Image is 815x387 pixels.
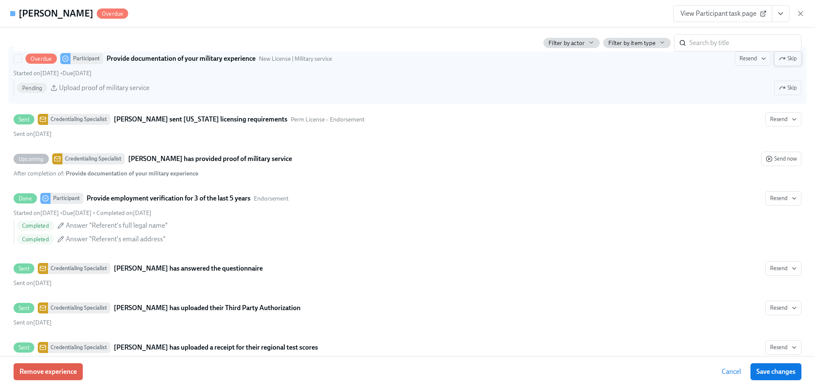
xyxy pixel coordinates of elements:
button: Remove experience [14,363,83,380]
button: SentCredentialing Specialist[PERSON_NAME] has uploaded their Third Party AuthorizationSent on[DATE] [765,301,801,315]
button: SentCredentialing Specialist[PERSON_NAME] sent [US_STATE] licensing requirementsPerm License – En... [765,112,801,127]
span: Sent [14,345,34,351]
span: Overdue [25,56,57,62]
span: Filter by item type [608,39,655,47]
div: • [14,69,92,77]
span: Resend [770,264,797,273]
div: Credentialing Specialist [48,302,110,314]
button: View task page [772,5,790,22]
span: Sent [14,305,34,311]
strong: [PERSON_NAME] has answered the questionnaire [114,263,263,274]
span: Resend [770,115,797,124]
span: This message uses the "Perm License – Endorsement" audience [291,116,365,124]
button: UpcomingCredentialing Specialist[PERSON_NAME] has provided proof of military serviceAfter complet... [761,152,801,166]
span: Saturday, September 27th 2025, 10:11 am [96,209,152,217]
strong: Provide employment verification for 3 of the last 5 years [87,193,250,203]
span: Answer "Referent's email address" [66,234,166,244]
div: Credentialing Specialist [62,153,125,164]
a: View Participant task page [673,5,772,22]
span: Done [14,195,37,202]
span: Friday, September 26th 2025, 10:00 am [62,209,92,217]
span: This task uses the "Endorsement" audience [254,195,289,203]
input: Search by title [689,34,801,51]
div: Credentialing Specialist [48,263,110,274]
span: Resend [770,194,797,203]
strong: [PERSON_NAME] has provided proof of military service [128,154,292,164]
span: Pending [17,85,47,91]
span: Friday, September 26th 2025, 10:00 am [62,70,92,77]
button: Save changes [750,363,801,380]
span: This task uses the "New License | Military service" audience [259,55,332,63]
span: Resend [739,54,766,63]
button: OverdueParticipantProvide documentation of your military experienceNew License | Military service... [774,81,801,95]
strong: [PERSON_NAME] has uploaded their Third Party Authorization [114,303,301,313]
button: SentCredentialing Specialist[PERSON_NAME] has answered the questionnaireSent on[DATE] [765,261,801,276]
div: Participant [51,193,83,204]
span: Sent [14,116,34,123]
span: Filter by actor [548,39,585,47]
span: Resend [770,343,797,352]
span: Answer "Referent's full legal name" [66,221,168,230]
span: Sunday, September 21st 2025, 5:01 pm [14,70,59,77]
span: Save changes [756,367,795,376]
span: Sunday, September 21st 2025, 5:15 pm [14,280,52,287]
button: SentCredentialing Specialist[PERSON_NAME] has uploaded a receipt for their regional test scoresSe... [765,340,801,355]
button: Cancel [716,363,747,380]
button: OverdueParticipantProvide documentation of your military experienceNew License | Military service... [774,51,801,66]
div: Credentialing Specialist [48,342,110,353]
span: Send now [766,155,797,163]
span: Sent [14,266,34,272]
span: Sunday, September 21st 2025, 5:15 pm [14,209,59,217]
span: Resend [770,304,797,312]
span: View Participant task page [680,9,765,18]
div: • • [14,209,152,217]
div: Credentialing Specialist [48,114,110,125]
span: Completed [17,236,54,243]
span: Skip [779,54,797,63]
h4: [PERSON_NAME] [19,7,93,20]
span: Sunday, September 21st 2025, 5:01 pm [14,130,52,138]
span: Upcoming [14,156,49,162]
span: Skip [779,84,797,92]
div: Participant [70,53,103,64]
button: DoneParticipantProvide employment verification for 3 of the last 5 yearsEndorsementStarted on[DAT... [765,191,801,206]
span: Remove experience [20,367,77,376]
strong: [PERSON_NAME] has uploaded a receipt for their regional test scores [114,342,318,353]
div: After completion of : [14,169,198,178]
button: Filter by actor [543,38,600,48]
strong: Provide documentation of your military experience [66,170,198,177]
strong: Provide documentation of your military experience [107,54,256,64]
button: Filter by item type [603,38,671,48]
span: Cancel [722,367,741,376]
strong: [PERSON_NAME] sent [US_STATE] licensing requirements [114,114,287,124]
span: Overdue [97,11,128,17]
button: OverdueParticipantProvide documentation of your military experienceNew License | Military service... [735,51,771,66]
span: Upload proof of military service [59,83,149,93]
span: Completed [17,223,54,229]
span: Sunday, September 21st 2025, 5:21 pm [14,319,52,326]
